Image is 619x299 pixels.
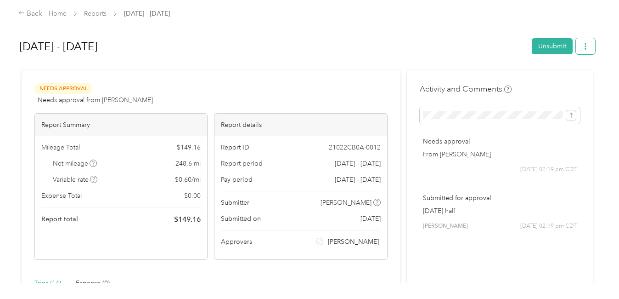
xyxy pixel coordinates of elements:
span: [PERSON_NAME] [328,237,379,247]
span: Needs approval from [PERSON_NAME] [38,95,153,105]
span: Variable rate [53,175,98,184]
p: Needs approval [423,137,577,146]
span: $ 0.00 [184,191,201,201]
span: [DATE] - [DATE] [335,175,381,184]
span: $ 0.60 / mi [175,175,201,184]
span: $ 149.16 [177,143,201,152]
p: From [PERSON_NAME] [423,149,577,159]
span: 248.6 mi [175,159,201,168]
span: Report total [41,214,78,224]
span: [DATE] 02:19 pm CDT [520,166,577,174]
p: [DATE] half [423,206,577,216]
span: [PERSON_NAME] [423,222,468,230]
span: [DATE] 02:19 pm CDT [520,222,577,230]
span: Report period [221,159,263,168]
h1: Sep 16 - 30, 2025 [19,35,525,57]
span: [DATE] - [DATE] [124,9,170,18]
h4: Activity and Comments [420,83,512,95]
a: Reports [84,10,107,17]
div: Trips (14) [34,278,61,288]
span: $ 149.16 [174,214,201,225]
div: Expense (0) [76,278,110,288]
a: Home [49,10,67,17]
span: [DATE] - [DATE] [335,159,381,168]
span: [DATE] [360,214,381,224]
span: Submitter [221,198,249,207]
div: Report details [214,114,387,136]
span: 21022CB0A-0012 [329,143,381,152]
span: Expense Total [41,191,82,201]
div: Report Summary [35,114,207,136]
span: Net mileage [53,159,97,168]
p: Submitted for approval [423,193,577,203]
span: Pay period [221,175,253,184]
span: [PERSON_NAME] [321,198,371,207]
button: Unsubmit [532,38,573,54]
span: Approvers [221,237,252,247]
div: Back [18,8,42,19]
span: Report ID [221,143,249,152]
span: Submitted on [221,214,261,224]
span: Mileage Total [41,143,80,152]
iframe: Everlance-gr Chat Button Frame [568,247,619,299]
span: Needs Approval [34,83,92,94]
